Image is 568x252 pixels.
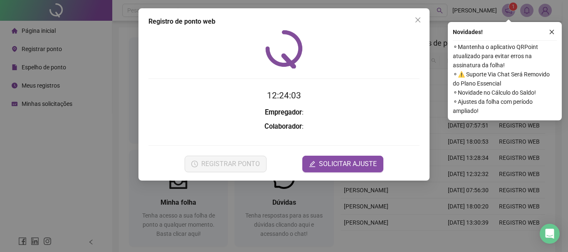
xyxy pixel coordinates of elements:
[411,13,425,27] button: Close
[540,224,560,244] div: Open Intercom Messenger
[265,108,302,116] strong: Empregador
[453,70,557,88] span: ⚬ ⚠️ Suporte Via Chat Será Removido do Plano Essencial
[549,29,555,35] span: close
[148,107,420,118] h3: :
[185,156,267,172] button: REGISTRAR PONTO
[415,17,421,23] span: close
[264,122,302,130] strong: Colaborador
[148,121,420,132] h3: :
[267,91,301,100] time: 12:24:03
[453,42,557,70] span: ⚬ Mantenha o aplicativo QRPoint atualizado para evitar erros na assinatura da folha!
[148,17,420,27] div: Registro de ponto web
[309,161,316,167] span: edit
[453,88,557,97] span: ⚬ Novidade no Cálculo do Saldo!
[265,30,303,69] img: QRPoint
[302,156,383,172] button: editSOLICITAR AJUSTE
[453,27,483,37] span: Novidades !
[453,97,557,115] span: ⚬ Ajustes da folha com período ampliado!
[319,159,377,169] span: SOLICITAR AJUSTE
